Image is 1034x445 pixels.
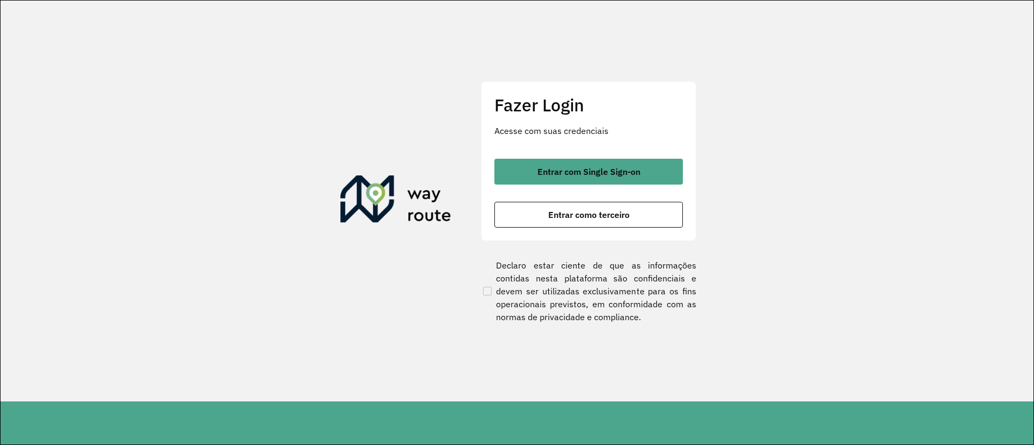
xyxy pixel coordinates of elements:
button: button [494,159,683,185]
p: Acesse com suas credenciais [494,124,683,137]
h2: Fazer Login [494,95,683,115]
img: Roteirizador AmbevTech [340,175,451,227]
label: Declaro estar ciente de que as informações contidas nesta plataforma são confidenciais e devem se... [481,259,696,323]
span: Entrar como terceiro [548,210,630,219]
span: Entrar com Single Sign-on [537,167,640,176]
button: button [494,202,683,228]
